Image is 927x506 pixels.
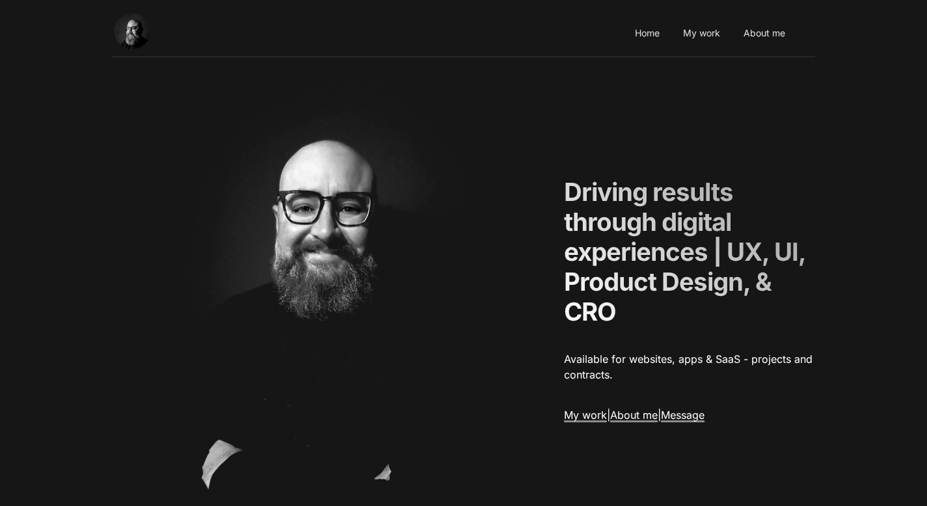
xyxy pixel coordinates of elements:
[563,175,815,328] h1: Driving results through digital experiences | UX, UI, Product Design, & CRO
[610,408,658,422] a: About me
[113,10,815,57] nav: Main
[563,349,815,384] p: Available for websites, apps & SaaS - projects and contracts.
[114,16,172,51] a: Logo
[631,16,664,51] a: Home
[740,16,789,51] a: About me
[564,408,607,422] a: My work
[661,408,705,422] a: Message
[563,405,815,426] p: | |
[679,16,724,51] a: My work
[114,13,172,49] img: Logo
